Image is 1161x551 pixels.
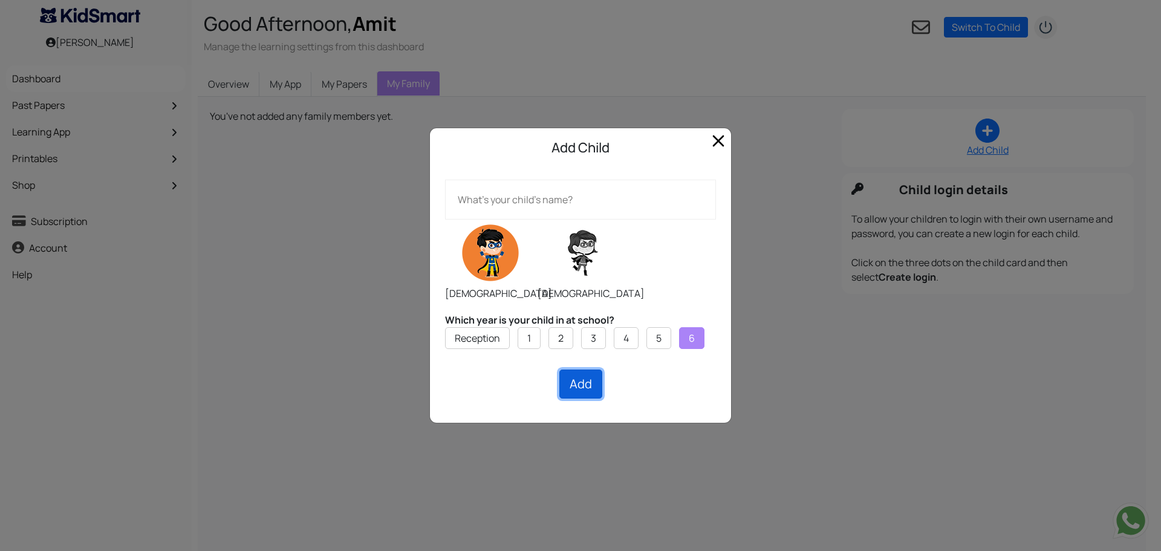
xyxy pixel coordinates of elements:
[527,331,531,345] label: 1
[445,287,552,300] span: [DEMOGRAPHIC_DATA]
[440,138,721,158] h5: Add Child
[455,331,500,345] label: Reception
[559,370,602,399] button: Add
[656,331,662,345] label: 5
[591,331,596,345] label: 3
[623,331,629,345] label: 4
[445,180,716,220] input: What's your child's name?
[558,331,564,345] label: 2
[445,313,614,327] b: Which year is your child in at school?
[689,331,695,345] label: 6
[538,287,645,300] span: [DEMOGRAPHIC_DATA]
